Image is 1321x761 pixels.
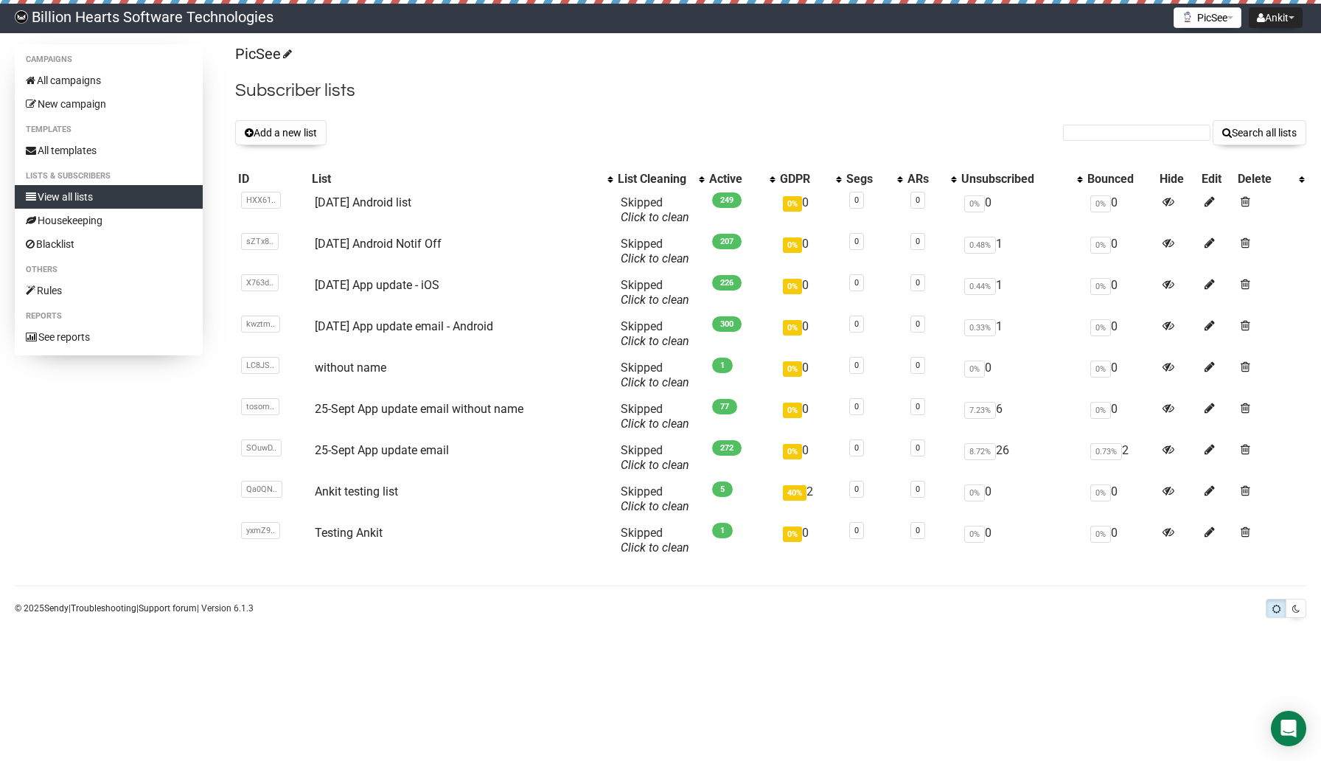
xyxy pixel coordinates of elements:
[621,251,689,265] a: Click to clean
[241,274,279,291] span: X763d..
[315,361,386,375] a: without name
[916,361,920,370] a: 0
[1084,396,1157,437] td: 0
[15,69,203,92] a: All campaigns
[916,195,920,205] a: 0
[315,278,439,292] a: [DATE] App update - iOS
[964,526,985,543] span: 0%
[777,190,843,231] td: 0
[1084,479,1157,520] td: 0
[916,526,920,535] a: 0
[15,185,203,209] a: View all lists
[964,195,985,212] span: 0%
[621,237,689,265] span: Skipped
[854,526,859,535] a: 0
[621,278,689,307] span: Skipped
[1213,120,1306,145] button: Search all lists
[1174,7,1241,28] button: PicSee
[1084,313,1157,355] td: 0
[777,437,843,479] td: 0
[854,237,859,246] a: 0
[309,169,615,190] th: List: No sort applied, activate to apply an ascending sort
[854,402,859,411] a: 0
[964,237,996,254] span: 0.48%
[854,195,859,205] a: 0
[777,231,843,272] td: 0
[1157,169,1199,190] th: Hide: No sort applied, sorting is disabled
[777,355,843,396] td: 0
[71,603,136,614] a: Troubleshooting
[964,319,996,336] span: 0.33%
[621,195,689,224] span: Skipped
[1090,361,1111,378] span: 0%
[235,45,290,63] a: PicSee
[621,458,689,472] a: Click to clean
[777,313,843,355] td: 0
[783,485,806,501] span: 40%
[712,275,742,291] span: 226
[958,355,1084,396] td: 0
[1084,190,1157,231] td: 0
[783,361,802,377] span: 0%
[712,316,742,332] span: 300
[621,499,689,513] a: Click to clean
[843,169,905,190] th: Segs: No sort applied, activate to apply an ascending sort
[964,443,996,460] span: 8.72%
[709,172,762,187] div: Active
[1202,172,1232,187] div: Edit
[315,443,449,457] a: 25-Sept App update email
[1090,443,1122,460] span: 0.73%
[1090,402,1111,419] span: 0%
[712,440,742,456] span: 272
[1084,437,1157,479] td: 2
[905,169,958,190] th: ARs: No sort applied, activate to apply an ascending sort
[783,403,802,418] span: 0%
[241,316,280,333] span: kwztm..
[621,417,689,431] a: Click to clean
[706,169,777,190] th: Active: No sort applied, activate to apply an ascending sort
[958,437,1084,479] td: 26
[854,319,859,329] a: 0
[15,10,28,24] img: effe5b2fa787bc607dbd7d713549ef12
[783,279,802,294] span: 0%
[241,357,279,374] span: LC8JS..
[621,375,689,389] a: Click to clean
[1090,526,1111,543] span: 0%
[1160,172,1196,187] div: Hide
[958,520,1084,561] td: 0
[846,172,890,187] div: Segs
[315,319,493,333] a: [DATE] App update email - Android
[1090,195,1111,212] span: 0%
[916,484,920,494] a: 0
[15,600,254,616] p: © 2025 | | | Version 6.1.3
[916,319,920,329] a: 0
[712,482,733,497] span: 5
[238,172,306,187] div: ID
[1084,169,1157,190] th: Bounced: No sort applied, sorting is disabled
[15,279,203,302] a: Rules
[777,169,843,190] th: GDPR: No sort applied, activate to apply an ascending sort
[783,320,802,336] span: 0%
[312,172,600,187] div: List
[235,120,327,145] button: Add a new list
[777,479,843,520] td: 2
[15,261,203,279] li: Others
[783,527,802,542] span: 0%
[958,479,1084,520] td: 0
[15,167,203,185] li: Lists & subscribers
[621,361,689,389] span: Skipped
[1090,319,1111,336] span: 0%
[15,209,203,232] a: Housekeeping
[916,278,920,288] a: 0
[241,481,282,498] span: Qa0QN..
[621,443,689,472] span: Skipped
[1090,278,1111,295] span: 0%
[777,396,843,437] td: 0
[916,402,920,411] a: 0
[958,231,1084,272] td: 1
[15,92,203,116] a: New campaign
[783,444,802,459] span: 0%
[712,192,742,208] span: 249
[712,399,737,414] span: 77
[964,361,985,378] span: 0%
